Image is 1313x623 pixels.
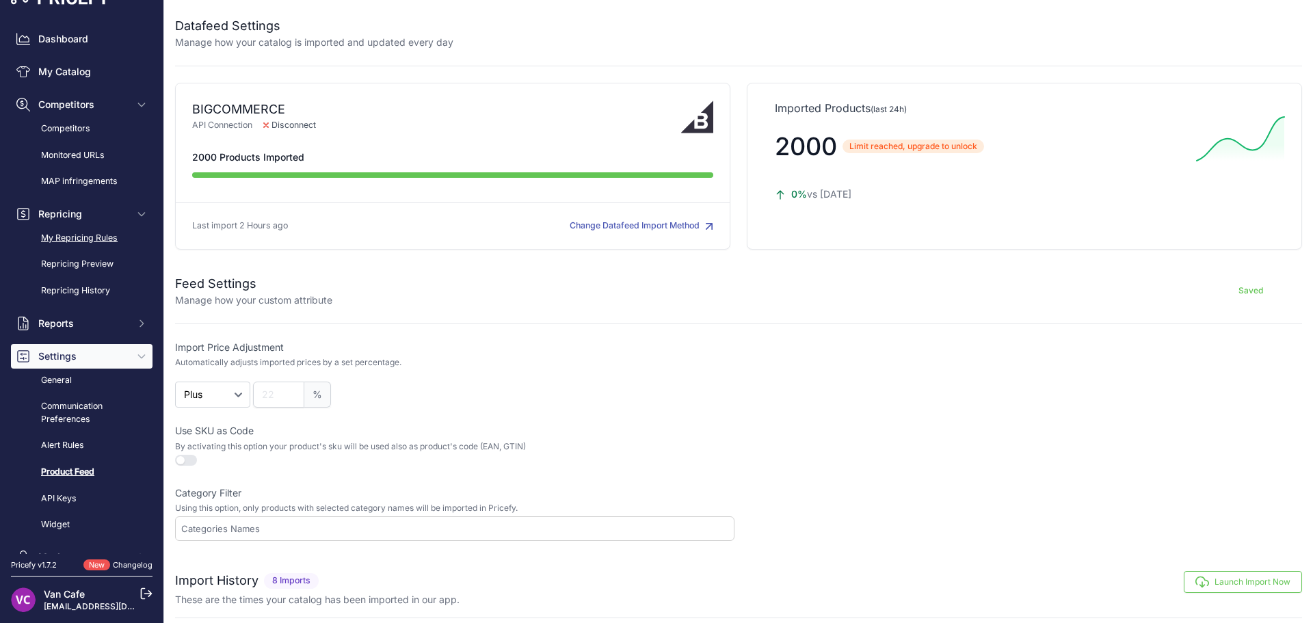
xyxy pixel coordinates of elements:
div: Pricefy v1.7.2 [11,559,57,571]
h2: Feed Settings [175,274,332,293]
button: Launch Import Now [1184,571,1302,593]
span: 2000 Products Imported [192,150,304,164]
span: 2000 [775,131,837,161]
p: Manage how your catalog is imported and updated every day [175,36,453,49]
button: My Account [11,545,152,570]
p: vs [DATE] [775,187,1185,201]
a: Van Cafe [44,588,85,600]
a: Product Feed [11,460,152,484]
a: Alert Rules [11,434,152,458]
a: Communication Preferences [11,395,152,431]
a: [EMAIL_ADDRESS][DOMAIN_NAME] [44,601,187,611]
button: Saved [1199,280,1302,302]
label: Import Price Adjustment [175,341,734,354]
a: Widget [11,513,152,537]
span: Settings [38,349,128,363]
a: Repricing History [11,279,152,303]
p: Imported Products [775,100,1274,116]
p: Manage how your custom attribute [175,293,332,307]
button: Competitors [11,92,152,117]
label: Category Filter [175,486,241,500]
button: Reports [11,311,152,336]
input: 22 [253,382,304,408]
a: Repricing Preview [11,252,152,276]
span: (last 24h) [871,104,907,114]
a: API Keys [11,487,152,511]
a: Monitored URLs [11,144,152,168]
span: 8 Imports [264,573,319,589]
h2: Import History [175,571,258,590]
span: Limit reached, upgrade to unlock [843,140,984,153]
a: Competitors [11,117,152,141]
span: My Account [38,551,128,564]
a: General [11,369,152,393]
a: Changelog [113,560,152,570]
button: Repricing [11,202,152,226]
a: Dashboard [11,27,152,51]
label: Use SKU as Code [175,424,734,438]
a: MAP infringements [11,170,152,194]
span: % [304,382,331,408]
p: Last import 2 Hours ago [192,220,288,233]
p: API Connection [192,119,681,132]
span: Reports [38,317,128,330]
a: My Catalog [11,59,152,84]
span: Repricing [38,207,128,221]
span: Disconnect [252,119,327,132]
span: New [83,559,110,571]
p: These are the times your catalog has been imported in our app. [175,593,460,607]
p: By activating this option your product's sku will be used also as product's code (EAN, GTIN) [175,441,734,452]
button: Change Datafeed Import Method [570,220,713,233]
a: My Repricing Rules [11,226,152,250]
h2: Datafeed Settings [175,16,453,36]
p: Using this option, only products with selected category names will be imported in Pricefy. [175,503,734,514]
div: BIGCOMMERCE [192,100,681,119]
span: 0% [791,188,807,200]
button: Settings [11,344,152,369]
input: Categories Names [181,522,734,535]
p: Automatically adjusts imported prices by a set percentage. [175,357,401,368]
span: Competitors [38,98,128,111]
